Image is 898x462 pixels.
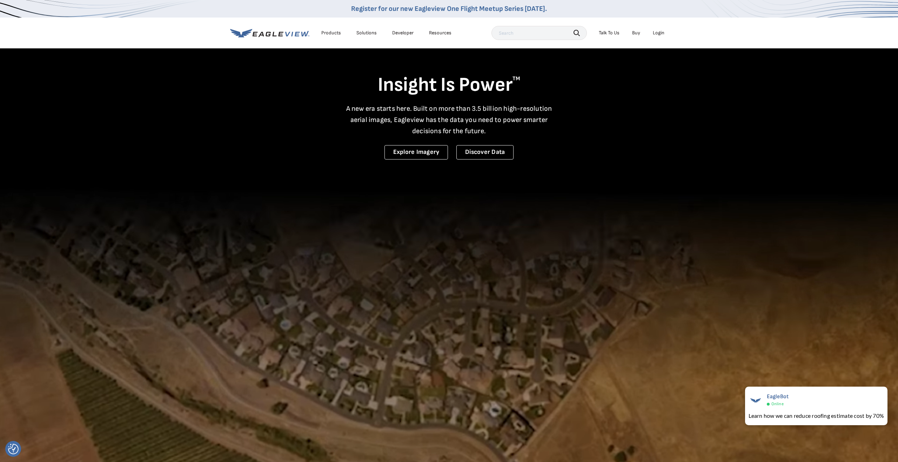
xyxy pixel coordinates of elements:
a: Discover Data [456,145,514,159]
span: Online [771,401,784,407]
div: Login [653,30,664,36]
a: Register for our new Eagleview One Flight Meetup Series [DATE]. [351,5,547,13]
h1: Insight Is Power [230,73,668,97]
input: Search [491,26,587,40]
div: Learn how we can reduce roofing estimate cost by 70% [749,412,884,420]
a: Buy [632,30,640,36]
button: Consent Preferences [8,444,19,454]
a: Explore Imagery [384,145,448,159]
div: Resources [429,30,451,36]
span: EagleBot [767,393,789,400]
p: A new era starts here. Built on more than 3.5 billion high-resolution aerial images, Eagleview ha... [342,103,556,137]
div: Solutions [356,30,377,36]
sup: TM [512,75,520,82]
img: EagleBot [749,393,763,407]
div: Products [321,30,341,36]
img: Revisit consent button [8,444,19,454]
a: Developer [392,30,414,36]
div: Talk To Us [599,30,619,36]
